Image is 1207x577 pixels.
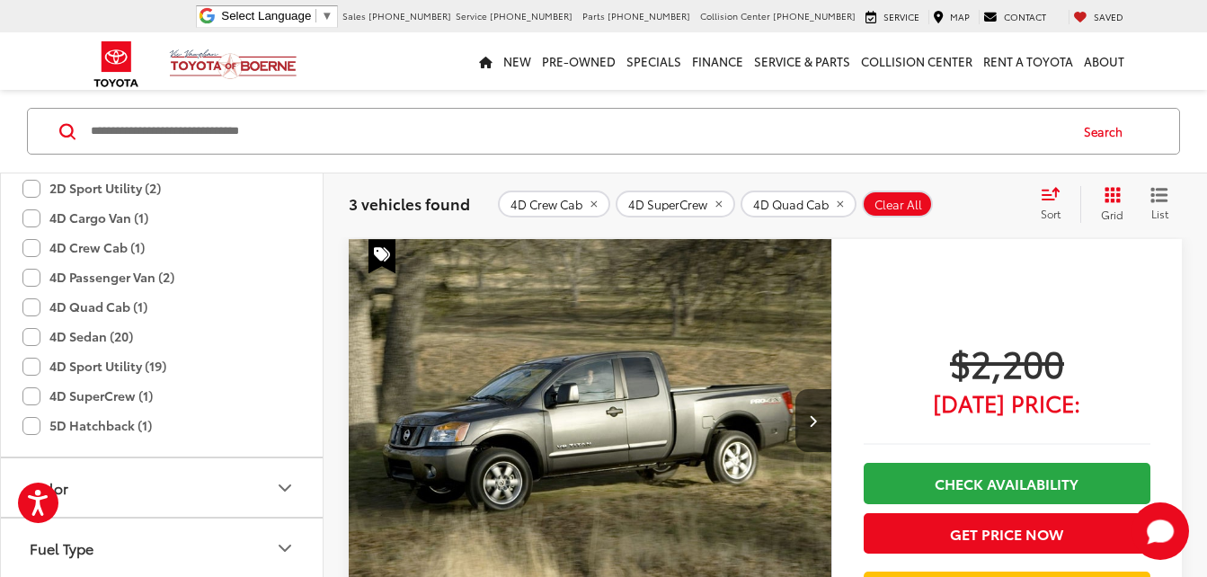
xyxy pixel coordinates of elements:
[1080,186,1137,222] button: Grid View
[342,9,366,22] span: Sales
[537,32,621,90] a: Pre-Owned
[1069,10,1128,24] a: My Saved Vehicles
[928,10,974,24] a: Map
[1150,206,1168,221] span: List
[950,10,970,23] span: Map
[22,351,166,381] label: 4D Sport Utility (19)
[315,9,316,22] span: ​
[616,191,735,217] button: remove 4D%20SuperCrew
[700,9,770,22] span: Collision Center
[1101,207,1123,222] span: Grid
[1004,10,1046,23] span: Contact
[864,513,1150,554] button: Get Price Now
[510,198,582,212] span: 4D Crew Cab
[498,32,537,90] a: New
[30,539,93,556] div: Fuel Type
[749,32,856,90] a: Service & Parts: Opens in a new tab
[1067,109,1149,154] button: Search
[741,191,856,217] button: remove 4D%20Quad%20Cab
[1032,186,1080,222] button: Select sort value
[321,9,333,22] span: ▼
[582,9,605,22] span: Parts
[861,10,924,24] a: Service
[83,35,150,93] img: Toyota
[1094,10,1123,23] span: Saved
[1137,186,1182,222] button: List View
[274,477,296,499] div: Color
[22,322,133,351] label: 4D Sedan (20)
[22,203,148,233] label: 4D Cargo Van (1)
[22,233,145,262] label: 4D Crew Cab (1)
[498,191,610,217] button: remove 4D%20Crew%20Cab
[1,458,324,517] button: ColorColor
[883,10,919,23] span: Service
[773,9,856,22] span: [PHONE_NUMBER]
[1132,502,1189,560] svg: Start Chat
[864,394,1150,412] span: [DATE] Price:
[474,32,498,90] a: Home
[169,49,297,80] img: Vic Vaughan Toyota of Boerne
[1,519,324,577] button: Fuel TypeFuel Type
[221,9,333,22] a: Select Language​
[753,198,829,212] span: 4D Quad Cab
[368,9,451,22] span: [PHONE_NUMBER]
[349,192,470,214] span: 3 vehicles found
[621,32,687,90] a: Specials
[1041,206,1061,221] span: Sort
[862,191,933,217] button: Clear All
[979,10,1051,24] a: Contact
[978,32,1078,90] a: Rent a Toyota
[89,110,1067,153] input: Search by Make, Model, or Keyword
[856,32,978,90] a: Collision Center
[274,537,296,559] div: Fuel Type
[628,198,707,212] span: 4D SuperCrew
[864,340,1150,385] span: $2,200
[456,9,487,22] span: Service
[864,463,1150,503] a: Check Availability
[874,198,922,212] span: Clear All
[687,32,749,90] a: Finance
[490,9,572,22] span: [PHONE_NUMBER]
[1132,502,1189,560] button: Toggle Chat Window
[368,239,395,273] span: Special
[30,479,68,496] div: Color
[22,262,174,292] label: 4D Passenger Van (2)
[795,389,831,452] button: Next image
[22,173,161,203] label: 2D Sport Utility (2)
[221,9,311,22] span: Select Language
[22,292,147,322] label: 4D Quad Cab (1)
[22,381,153,411] label: 4D SuperCrew (1)
[22,411,152,440] label: 5D Hatchback (1)
[608,9,690,22] span: [PHONE_NUMBER]
[1078,32,1130,90] a: About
